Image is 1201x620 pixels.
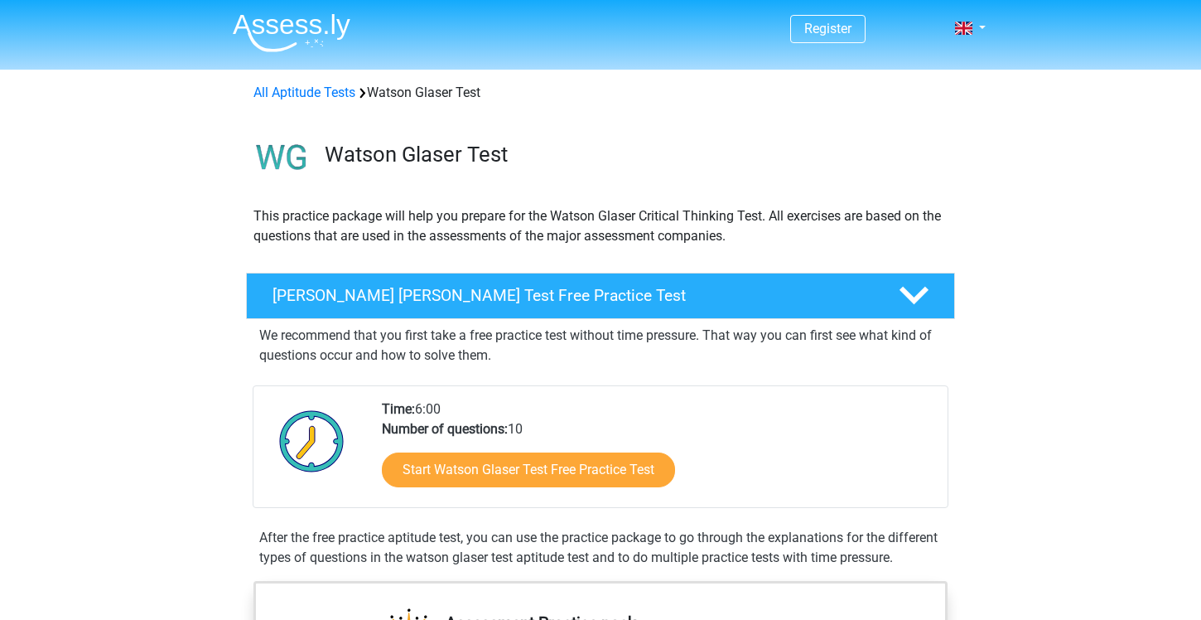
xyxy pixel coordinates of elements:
[369,400,947,507] div: 6:00 10
[804,21,851,36] a: Register
[253,528,948,568] div: After the free practice aptitude test, you can use the practice package to go through the explana...
[382,401,415,417] b: Time:
[253,85,355,100] a: All Aptitude Tests
[325,142,942,167] h3: Watson Glaser Test
[247,83,954,103] div: Watson Glaser Test
[382,421,508,437] b: Number of questions:
[270,400,354,482] img: Clock
[233,13,350,52] img: Assessly
[239,273,962,319] a: [PERSON_NAME] [PERSON_NAME] Test Free Practice Test
[253,206,948,246] p: This practice package will help you prepare for the Watson Glaser Critical Thinking Test. All exe...
[382,453,675,487] a: Start Watson Glaser Test Free Practice Test
[259,326,942,366] p: We recommend that you first take a free practice test without time pressure. That way you can fir...
[273,286,872,305] h4: [PERSON_NAME] [PERSON_NAME] Test Free Practice Test
[247,123,317,193] img: watson glaser test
